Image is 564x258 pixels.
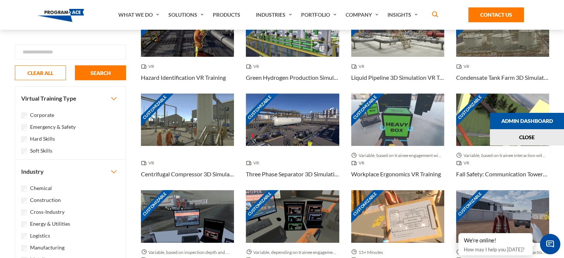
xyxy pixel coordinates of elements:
[30,111,54,119] label: Corporate
[141,159,157,167] span: VR
[456,63,472,70] span: VR
[21,136,27,142] input: Hard Skills
[246,63,262,70] span: VR
[246,249,339,256] span: Variable, depending on trainee engagement in each section.
[15,86,126,110] button: Virtual Training Type
[456,152,549,159] span: Variable, based on trainee interaction with each section.
[141,63,157,70] span: VR
[246,73,339,82] h3: Green Hydrogen Production Simulation VR Training
[456,94,549,190] a: Customizable Thumbnail - Fall Safety: Communication Towers VR Training Variable, based on trainee...
[456,4,549,94] a: Customizable Thumbnail - Condensate Tank Farm 3D Simulation VR Training VR Condensate Tank Farm 3...
[540,234,560,254] span: Chat Widget
[30,184,52,192] label: Chemical
[490,129,564,146] button: Close
[468,7,524,22] a: Contact Us
[456,249,549,256] span: Variable, depending on trainee interaction with each component.
[30,220,70,228] label: Energy & Utilities
[141,4,234,94] a: Customizable Thumbnail - Hazard Identification VR Training VR Hazard Identification VR Training
[246,94,339,190] a: Customizable Thumbnail - Three Phase Separator 3D Simulation VR Training VR Three Phase Separator...
[30,196,61,204] label: Construction
[21,186,27,192] input: Chemical
[37,9,85,22] img: Program-Ace
[351,94,444,190] a: Customizable Thumbnail - Workplace Ergonomics VR Training Variable, based on trainee engagement w...
[141,94,234,190] a: Customizable Thumbnail - Centrifugal Compressor 3D Simulation VR Training VR Centrifugal Compress...
[21,112,27,118] input: Corporate
[21,221,27,227] input: Energy & Utilities
[21,209,27,215] input: Cross-Industry
[21,245,27,251] input: Manufacturing
[456,159,472,167] span: VR
[246,170,339,179] h3: Three Phase Separator 3D Simulation VR Training
[351,249,386,256] span: 15+ Minutes
[30,244,65,252] label: Manufacturing
[490,113,564,129] a: Admin Dashboard
[30,123,76,131] label: Emergency & Safety
[351,73,444,82] h3: Liquid Pipeline 3D Simulation VR Training
[21,197,27,203] input: Construction
[141,73,226,82] h3: Hazard Identification VR Training
[351,152,444,159] span: Variable, based on trainee engagement with exercises.
[464,237,527,244] div: We're online!
[351,4,444,94] a: Customizable Thumbnail - Liquid Pipeline 3D Simulation VR Training VR Liquid Pipeline 3D Simulati...
[456,73,549,82] h3: Condensate Tank Farm 3D Simulation VR Training
[464,245,527,254] p: How may I help you [DATE]?
[141,170,234,179] h3: Centrifugal Compressor 3D Simulation VR Training
[15,65,66,80] button: CLEAR ALL
[246,4,339,94] a: Customizable Thumbnail - Green Hydrogen Production Simulation VR Training VR Green Hydrogen Produ...
[30,147,52,155] label: Soft Skills
[141,249,234,256] span: Variable, based on inspection depth and event interaction.
[30,135,55,143] label: Hard Skills
[30,208,65,216] label: Cross-Industry
[456,170,549,179] h3: Fall Safety: Communication Towers VR Training
[21,233,27,239] input: Logistics
[21,124,27,130] input: Emergency & Safety
[21,148,27,154] input: Soft Skills
[30,232,50,240] label: Logistics
[351,159,367,167] span: VR
[15,160,126,183] button: Industry
[246,159,262,167] span: VR
[351,63,367,70] span: VR
[351,170,441,179] h3: Workplace Ergonomics VR Training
